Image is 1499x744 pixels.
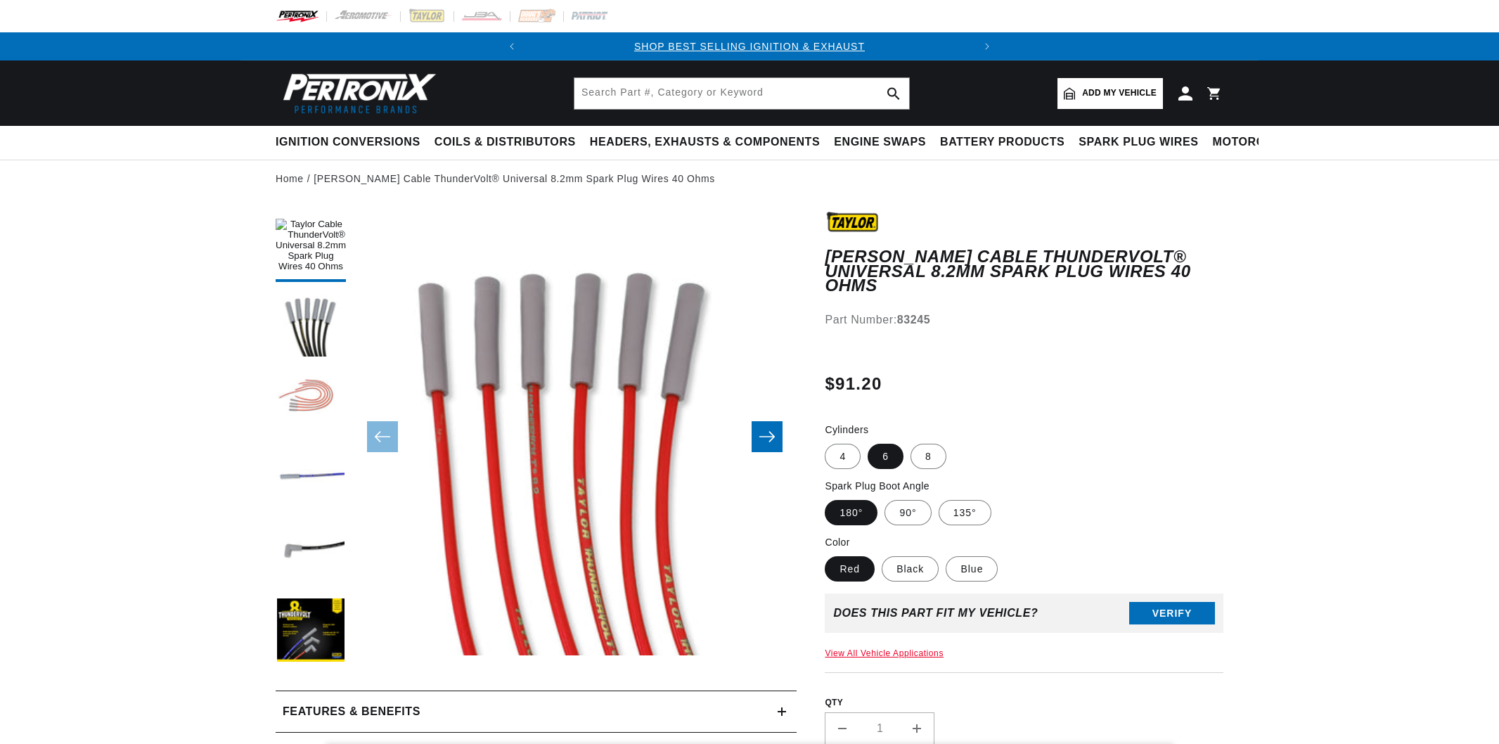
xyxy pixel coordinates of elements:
[1079,135,1198,150] span: Spark Plug Wires
[276,69,437,117] img: Pertronix
[1206,126,1304,159] summary: Motorcycle
[314,171,715,186] a: [PERSON_NAME] Cable ThunderVolt® Universal 8.2mm Spark Plug Wires 40 Ohms
[946,556,998,582] label: Blue
[574,78,909,109] input: Search Part #, Category or Keyword
[276,126,427,159] summary: Ignition Conversions
[825,535,851,550] legend: Color
[276,521,346,591] button: Load image 5 in gallery view
[825,250,1223,293] h1: [PERSON_NAME] Cable ThunderVolt® Universal 8.2mm Spark Plug Wires 40 Ohms
[897,314,931,326] strong: 83245
[933,126,1072,159] summary: Battery Products
[276,289,346,359] button: Load image 2 in gallery view
[498,32,526,60] button: Translation missing: en.sections.announcements.previous_announcement
[590,135,820,150] span: Headers, Exhausts & Components
[973,32,1001,60] button: Translation missing: en.sections.announcements.next_announcement
[825,371,882,397] span: $91.20
[526,39,973,54] div: Announcement
[1057,78,1163,109] a: Add my vehicle
[276,135,420,150] span: Ignition Conversions
[940,135,1064,150] span: Battery Products
[276,366,346,437] button: Load image 3 in gallery view
[834,135,926,150] span: Engine Swaps
[276,171,304,186] a: Home
[276,212,797,662] media-gallery: Gallery Viewer
[1213,135,1297,150] span: Motorcycle
[583,126,827,159] summary: Headers, Exhausts & Components
[825,556,875,582] label: Red
[276,171,1223,186] nav: breadcrumbs
[276,212,346,282] button: Load image 1 in gallery view
[825,311,1223,329] div: Part Number:
[825,444,861,469] label: 4
[825,648,944,658] a: View All Vehicle Applications
[878,78,909,109] button: search button
[276,444,346,514] button: Load image 4 in gallery view
[1082,86,1157,100] span: Add my vehicle
[825,500,877,525] label: 180°
[827,126,933,159] summary: Engine Swaps
[911,444,946,469] label: 8
[435,135,576,150] span: Coils & Distributors
[1129,602,1215,624] button: Verify
[240,32,1259,60] slideshow-component: Translation missing: en.sections.announcements.announcement_bar
[427,126,583,159] summary: Coils & Distributors
[283,703,420,721] h2: Features & Benefits
[1072,126,1205,159] summary: Spark Plug Wires
[825,697,1223,709] label: QTY
[825,479,931,494] legend: Spark Plug Boot Angle
[868,444,903,469] label: 6
[882,556,939,582] label: Black
[752,421,783,452] button: Slide right
[276,598,346,669] button: Load image 6 in gallery view
[367,421,398,452] button: Slide left
[939,500,991,525] label: 135°
[276,691,797,732] summary: Features & Benefits
[825,423,870,437] legend: Cylinders
[634,41,865,52] a: SHOP BEST SELLING IGNITION & EXHAUST
[833,607,1038,620] div: Does This part fit My vehicle?
[526,39,973,54] div: 1 of 2
[884,500,931,525] label: 90°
